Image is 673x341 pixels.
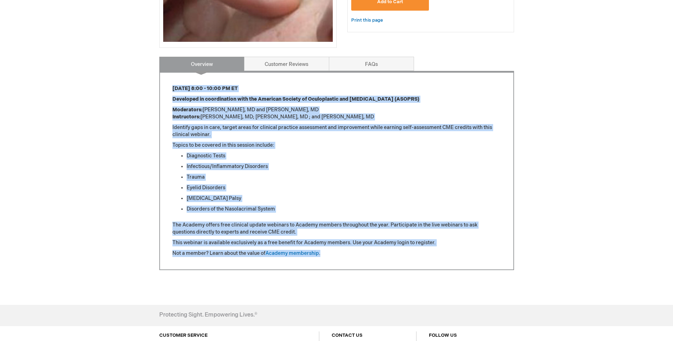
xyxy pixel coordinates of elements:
[332,332,363,338] a: CONTACT US
[187,163,501,170] li: Infectious/Inflammatory Disorders
[159,312,257,318] h4: Protecting Sight. Empowering Lives.®
[187,174,501,181] li: Trauma
[172,96,419,102] strong: Developed in coordination with the American Society of Oculoplastic and [MEDICAL_DATA] (ASOPRS)
[159,57,244,71] a: Overview
[172,142,501,149] p: Topics to be covered in this session include:
[429,332,457,338] a: FOLLOW US
[172,114,200,120] strong: Instructors:
[172,107,203,113] strong: Moderators:
[187,184,501,191] li: Eyelid Disorders
[172,124,501,138] p: Identify gaps in care, target areas for clinical practice assessment and improvement while earnin...
[172,250,501,257] p: Not a member? Learn about the value of .
[172,85,238,91] strong: [DATE] 8:00 - 10:00 PM ET
[172,222,501,236] p: The Academy offers free clinical update webinars to Academy members throughout the year. Particip...
[351,16,383,25] a: Print this page
[244,57,329,71] a: Customer Reviews
[172,106,501,121] p: [PERSON_NAME], MD and [PERSON_NAME], MD [PERSON_NAME], MD; [PERSON_NAME], MD ; and [PERSON_NAME], MD
[187,195,501,202] li: [MEDICAL_DATA] Palsy
[187,152,501,160] li: Diagnostic Tests
[187,206,501,213] li: Disorders of the Nasolacrimal System
[172,239,501,246] p: This webinar is available exclusively as a free benefit for Academy members. Use your Academy log...
[159,332,208,338] a: CUSTOMER SERVICE
[265,250,319,256] a: Academy membership
[329,57,414,71] a: FAQs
